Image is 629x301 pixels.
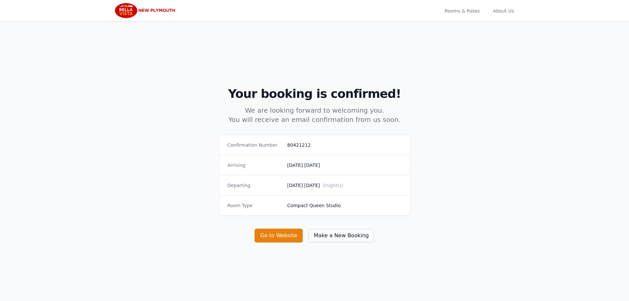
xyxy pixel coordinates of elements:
[255,232,308,239] a: Go to Website
[287,202,402,209] dd: Compact Queen Studio
[227,142,282,148] dt: Confirmation Number
[114,3,178,19] img: Bella Vista New Plymouth
[188,106,441,124] p: We are looking forward to welcoming you. You will receive an email confirmation from us soon.
[323,183,343,188] span: 2 night(s)
[227,182,282,189] dt: Departing
[287,162,402,169] dd: [DATE] [DATE]
[255,229,303,243] button: Go to Website
[227,202,282,209] dt: Room Type
[287,142,402,148] dd: 80421212
[287,182,402,189] dd: [DATE] [DATE]
[121,87,509,100] h2: Your booking is confirmed!
[227,162,282,169] dt: Arriving
[308,229,374,243] button: Make a New Booking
